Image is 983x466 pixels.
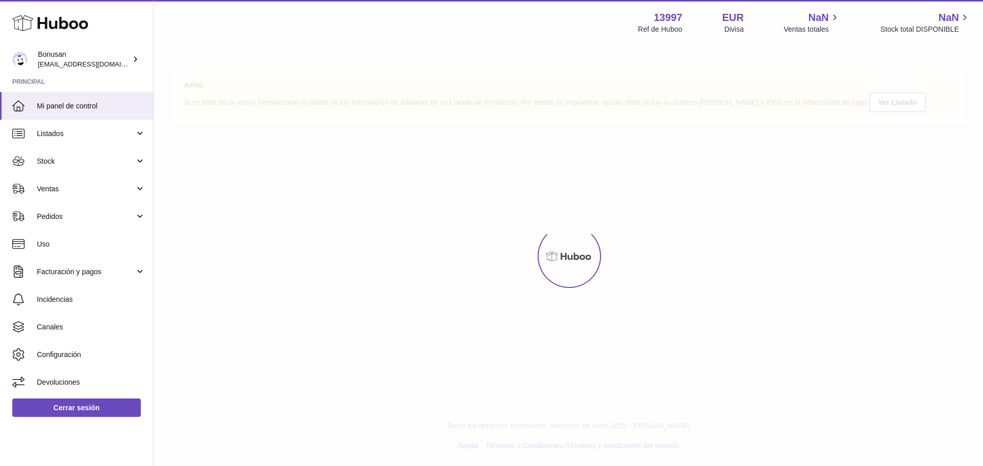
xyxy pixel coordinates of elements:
[37,322,145,332] span: Canales
[722,11,744,25] strong: EUR
[784,25,841,34] span: Ventas totales
[37,129,135,139] span: Listados
[37,157,135,166] span: Stock
[12,398,141,417] a: Cerrar sesión
[638,25,682,34] div: Ref de Huboo
[724,25,744,34] div: Divisa
[881,25,971,34] span: Stock total DISPONIBLE
[654,11,682,25] strong: 13997
[38,50,130,69] div: Bonusan
[37,378,145,387] span: Devoluciones
[938,11,959,25] span: NaN
[12,52,28,67] img: internalAdmin-13997@internal.huboo.com
[37,239,145,249] span: Uso
[37,101,145,111] span: Mi panel de control
[37,212,135,221] span: Pedidos
[37,295,145,304] span: Incidencias
[784,11,841,34] a: NaN Ventas totales
[37,184,135,194] span: Ventas
[37,267,135,277] span: Facturación y pagos
[881,11,971,34] a: NaN Stock total DISPONIBLE
[38,60,151,68] span: [EMAIL_ADDRESS][DOMAIN_NAME]
[37,350,145,360] span: Configuración
[808,11,829,25] span: NaN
